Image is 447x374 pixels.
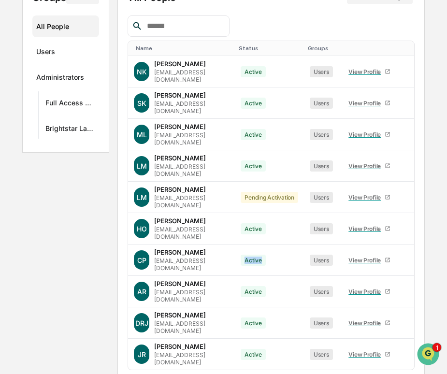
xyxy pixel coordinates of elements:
[348,225,385,232] div: View Profile
[154,288,229,303] div: [EMAIL_ADDRESS][DOMAIN_NAME]
[154,186,206,193] div: [PERSON_NAME]
[348,68,385,75] div: View Profile
[345,64,395,79] a: View Profile
[10,107,65,115] div: Past conversations
[345,127,395,142] a: View Profile
[86,158,105,165] span: [DATE]
[19,216,61,226] span: Data Lookup
[154,123,206,130] div: [PERSON_NAME]
[345,253,395,268] a: View Profile
[154,351,229,366] div: [EMAIL_ADDRESS][DOMAIN_NAME]
[310,255,333,266] div: Users
[45,124,95,136] div: Brightstar Law Group
[137,225,147,233] span: HO
[408,45,410,52] div: Toggle SortBy
[310,223,333,234] div: Users
[310,129,333,140] div: Users
[345,284,395,299] a: View Profile
[36,18,95,34] div: All People
[154,60,206,68] div: [PERSON_NAME]
[241,192,298,203] div: Pending Activation
[135,319,148,327] span: DRJ
[416,342,442,368] iframe: Open customer support
[310,286,333,297] div: Users
[10,74,27,91] img: 1746055101610-c473b297-6a78-478c-a979-82029cc54cd1
[348,194,385,201] div: View Profile
[345,96,395,111] a: View Profile
[36,47,55,59] div: Users
[10,122,25,138] img: Jack Rasmussen
[136,45,231,52] div: Toggle SortBy
[310,317,333,329] div: Users
[154,257,229,272] div: [EMAIL_ADDRESS][DOMAIN_NAME]
[154,100,229,115] div: [EMAIL_ADDRESS][DOMAIN_NAME]
[96,240,117,247] span: Pylon
[43,74,159,84] div: Start new chat
[10,20,176,36] p: How can we help?
[137,162,147,170] span: LM
[154,217,206,225] div: [PERSON_NAME]
[30,131,78,139] span: [PERSON_NAME]
[43,84,133,91] div: We're available if you need us!
[10,217,17,225] div: 🔎
[345,347,395,362] a: View Profile
[137,193,147,201] span: LM
[348,162,385,170] div: View Profile
[241,223,266,234] div: Active
[20,74,38,91] img: 4531339965365_218c74b014194aa58b9b_72.jpg
[30,158,78,165] span: [PERSON_NAME]
[19,132,27,140] img: 1746055101610-c473b297-6a78-478c-a979-82029cc54cd1
[345,158,395,173] a: View Profile
[138,350,146,359] span: JR
[86,131,105,139] span: [DATE]
[310,192,333,203] div: Users
[348,351,385,358] div: View Profile
[348,288,385,295] div: View Profile
[36,73,84,85] div: Administrators
[45,99,95,110] div: Full Access Administrators
[308,45,335,52] div: Toggle SortBy
[80,158,84,165] span: •
[154,311,206,319] div: [PERSON_NAME]
[345,190,395,205] a: View Profile
[348,131,385,138] div: View Profile
[154,69,229,83] div: [EMAIL_ADDRESS][DOMAIN_NAME]
[137,130,147,139] span: ML
[19,198,62,207] span: Preclearance
[154,280,206,288] div: [PERSON_NAME]
[154,226,229,240] div: [EMAIL_ADDRESS][DOMAIN_NAME]
[154,248,206,256] div: [PERSON_NAME]
[310,349,333,360] div: Users
[66,194,124,211] a: 🗄️Attestations
[154,154,206,162] div: [PERSON_NAME]
[154,194,229,209] div: [EMAIL_ADDRESS][DOMAIN_NAME]
[150,105,176,117] button: See all
[10,199,17,206] div: 🖐️
[154,343,206,350] div: [PERSON_NAME]
[345,221,395,236] a: View Profile
[137,68,147,76] span: NK
[6,194,66,211] a: 🖐️Preclearance
[164,77,176,88] button: Start new chat
[6,212,65,230] a: 🔎Data Lookup
[80,131,84,139] span: •
[310,98,333,109] div: Users
[241,160,266,172] div: Active
[10,148,25,164] img: Cece Ferraez
[154,91,206,99] div: [PERSON_NAME]
[348,100,385,107] div: View Profile
[137,99,146,107] span: SK
[343,45,397,52] div: Toggle SortBy
[241,98,266,109] div: Active
[154,131,229,146] div: [EMAIL_ADDRESS][DOMAIN_NAME]
[137,256,146,264] span: CP
[241,129,266,140] div: Active
[348,319,385,327] div: View Profile
[241,317,266,329] div: Active
[154,320,229,334] div: [EMAIL_ADDRESS][DOMAIN_NAME]
[137,288,146,296] span: AR
[310,66,333,77] div: Users
[345,316,395,331] a: View Profile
